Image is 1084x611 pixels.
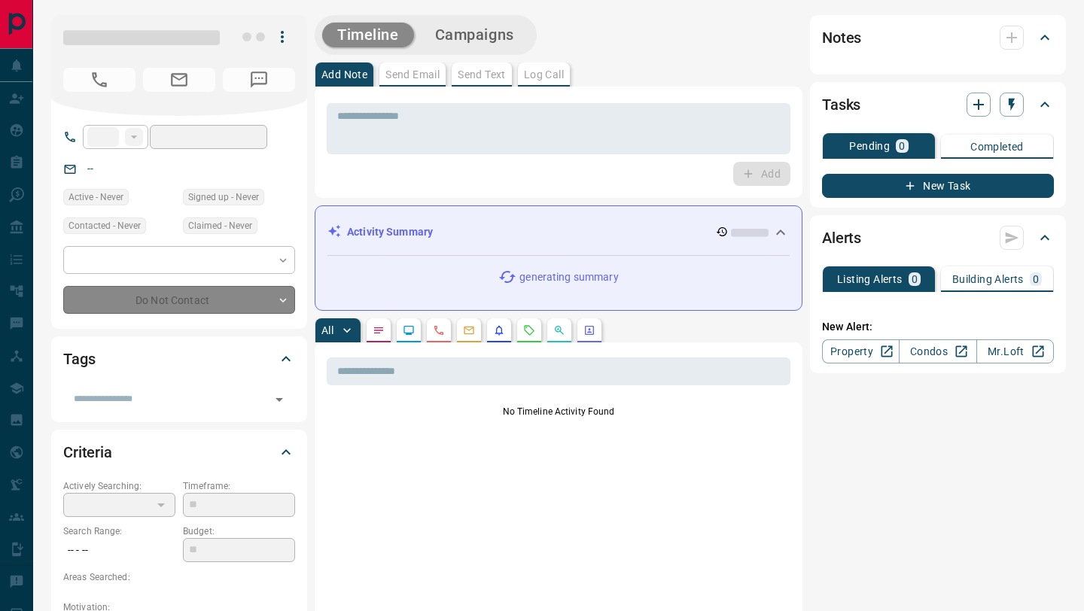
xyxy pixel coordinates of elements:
h2: Criteria [63,440,112,464]
div: Activity Summary [327,218,790,246]
h2: Tags [63,347,95,371]
p: Budget: [183,524,295,538]
p: Activity Summary [347,224,433,240]
p: Search Range: [63,524,175,538]
span: No Email [143,68,215,92]
span: No Number [223,68,295,92]
button: New Task [822,174,1054,198]
p: 0 [899,141,905,151]
a: Condos [899,339,976,363]
span: Signed up - Never [188,190,259,205]
svg: Agent Actions [583,324,595,336]
h2: Notes [822,26,861,50]
p: Listing Alerts [837,274,903,284]
div: Criteria [63,434,295,470]
a: -- [87,163,93,175]
p: generating summary [519,269,618,285]
svg: Emails [463,324,475,336]
svg: Calls [433,324,445,336]
h2: Alerts [822,226,861,250]
a: Property [822,339,900,363]
svg: Lead Browsing Activity [403,324,415,336]
button: Timeline [322,23,414,47]
span: Claimed - Never [188,218,252,233]
p: 0 [912,274,918,284]
p: New Alert: [822,319,1054,335]
p: Building Alerts [952,274,1024,284]
p: -- - -- [63,538,175,563]
p: Add Note [321,69,367,80]
p: Completed [970,141,1024,152]
div: Alerts [822,220,1054,256]
p: No Timeline Activity Found [327,405,790,418]
div: Tasks [822,87,1054,123]
div: Tags [63,341,295,377]
p: 0 [1033,274,1039,284]
span: No Number [63,68,135,92]
svg: Listing Alerts [493,324,505,336]
button: Open [269,389,290,410]
p: Areas Searched: [63,570,295,584]
p: All [321,325,333,336]
svg: Opportunities [553,324,565,336]
div: Do Not Contact [63,286,295,314]
p: Actively Searching: [63,479,175,493]
span: Active - Never [69,190,123,205]
a: Mr.Loft [976,339,1054,363]
p: Pending [849,141,890,151]
svg: Requests [523,324,535,336]
svg: Notes [373,324,385,336]
h2: Tasks [822,93,860,117]
span: Contacted - Never [69,218,141,233]
button: Campaigns [420,23,529,47]
p: Timeframe: [183,479,295,493]
div: Notes [822,20,1054,56]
